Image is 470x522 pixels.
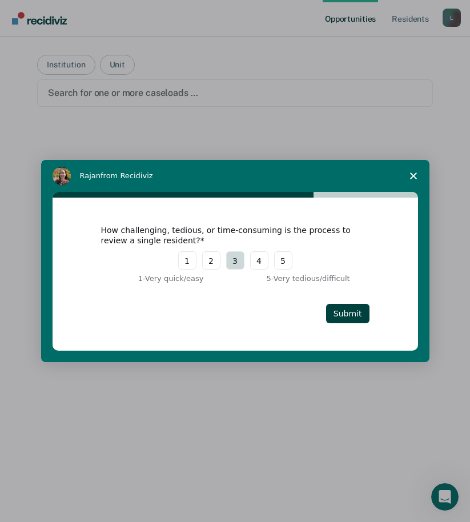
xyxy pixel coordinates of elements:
button: 4 [250,251,268,270]
div: How challenging, tedious, or time-consuming is the process to review a single resident? [101,225,352,246]
span: Rajan [80,171,101,180]
button: 1 [178,251,196,270]
div: 1 - Very quick/easy [101,273,204,284]
img: Profile image for Rajan [53,167,71,185]
button: 3 [226,251,244,270]
button: 2 [202,251,220,270]
div: 5 - Very tedious/difficult [267,273,369,284]
button: Submit [326,304,369,323]
span: Close survey [397,160,429,192]
span: from Recidiviz [101,171,153,180]
button: 5 [274,251,292,270]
